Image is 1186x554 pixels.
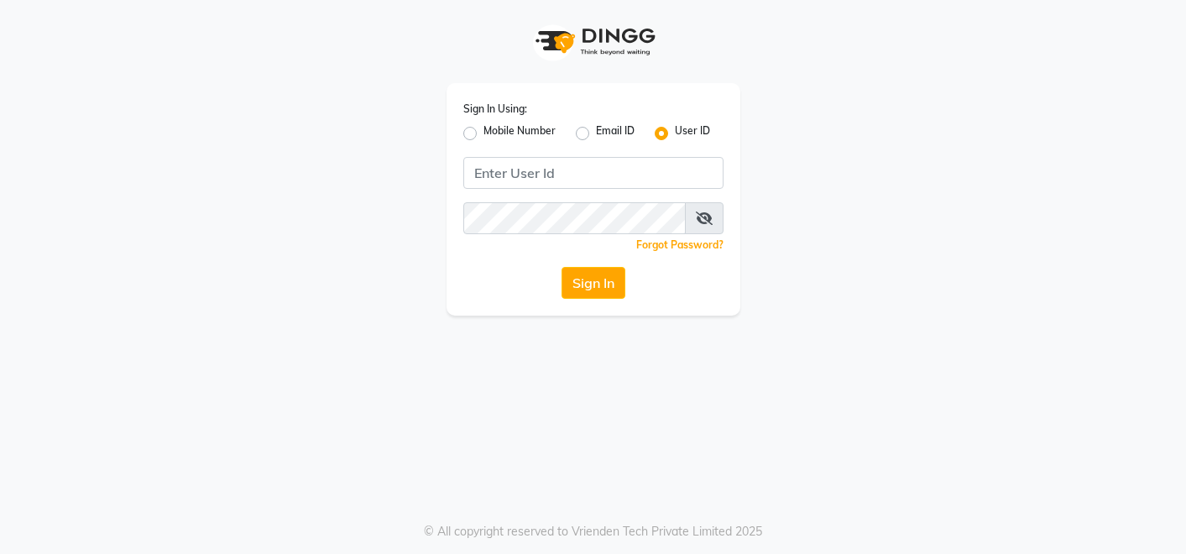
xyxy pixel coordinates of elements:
[596,123,635,144] label: Email ID
[675,123,710,144] label: User ID
[463,202,686,234] input: Username
[526,17,661,66] img: logo1.svg
[483,123,556,144] label: Mobile Number
[636,238,724,251] a: Forgot Password?
[463,102,527,117] label: Sign In Using:
[562,267,625,299] button: Sign In
[463,157,724,189] input: Username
